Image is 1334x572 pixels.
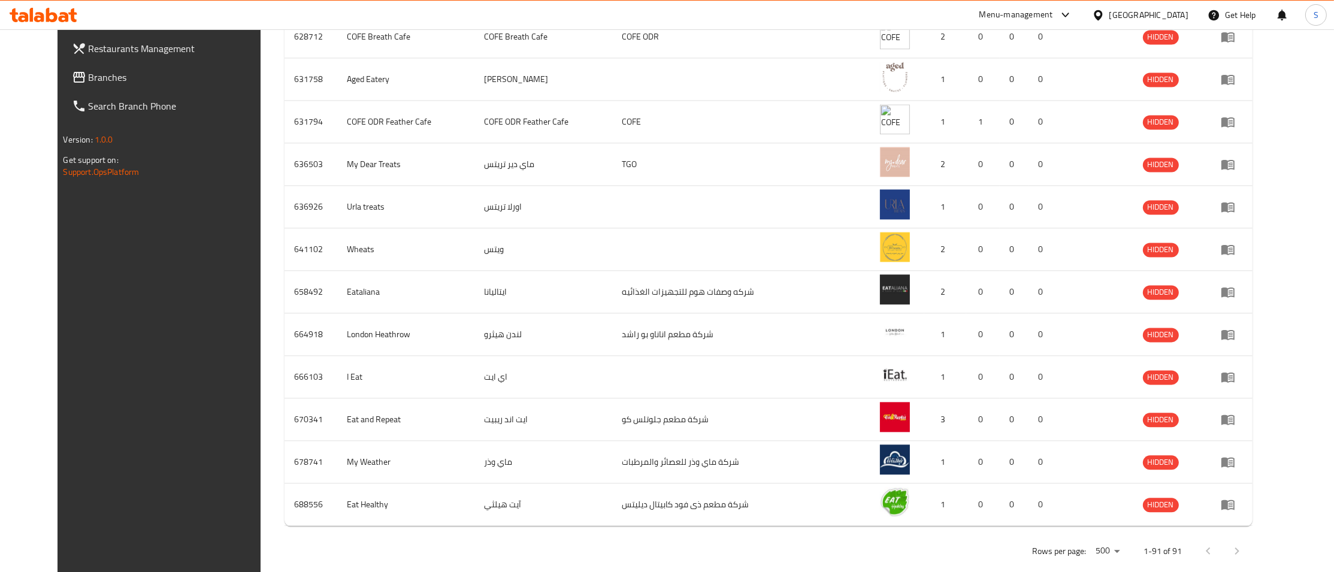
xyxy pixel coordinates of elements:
td: 636503 [285,143,337,186]
a: Support.OpsPlatform [63,164,140,180]
td: 631794 [285,101,337,143]
div: HIDDEN [1143,498,1179,512]
td: 0 [1000,483,1029,526]
td: [PERSON_NAME] [474,58,612,101]
td: 0 [1029,398,1057,441]
td: 0 [1029,16,1057,58]
td: 0 [966,186,1000,228]
td: Urla treats [337,186,475,228]
td: 0 [1029,58,1057,101]
div: Menu [1221,370,1243,384]
td: 0 [1029,356,1057,398]
td: 3 [924,398,966,441]
a: Search Branch Phone [62,92,280,120]
div: Menu [1221,242,1243,256]
img: COFE ODR Feather Cafe [880,104,910,134]
td: COFE Breath Cafe [474,16,612,58]
div: Menu [1221,29,1243,44]
img: London Heathrow [880,317,910,347]
td: 0 [1029,143,1057,186]
div: HIDDEN [1143,328,1179,342]
td: 0 [1000,101,1029,143]
div: Menu [1221,412,1243,426]
td: 0 [966,58,1000,101]
span: 1.0.0 [95,132,113,147]
span: HIDDEN [1143,243,1179,256]
td: My Weather [337,441,475,483]
td: London Heathrow [337,313,475,356]
td: 1 [924,58,966,101]
div: HIDDEN [1143,285,1179,299]
td: 0 [1000,228,1029,271]
td: 2 [924,16,966,58]
td: COFE ODR Feather Cafe [337,101,475,143]
td: Eataliana [337,271,475,313]
td: 664918 [285,313,337,356]
td: 0 [966,271,1000,313]
td: 0 [966,143,1000,186]
td: 0 [966,398,1000,441]
td: 0 [1029,101,1057,143]
div: Menu [1221,199,1243,214]
td: 0 [1000,356,1029,398]
td: شركة مطعم اناناو بو راشد [612,313,870,356]
td: 0 [1000,441,1029,483]
td: ايت اند ريبيت [474,398,612,441]
td: 670341 [285,398,337,441]
div: HIDDEN [1143,370,1179,385]
span: HIDDEN [1143,455,1179,469]
td: 666103 [285,356,337,398]
div: Menu [1221,497,1243,512]
img: My Weather [880,444,910,474]
td: 1 [924,441,966,483]
img: Eat and Repeat [880,402,910,432]
span: HIDDEN [1143,370,1179,384]
span: HIDDEN [1143,328,1179,341]
span: HIDDEN [1143,30,1179,44]
td: Aged Eatery [337,58,475,101]
img: Aged Eatery [880,62,910,92]
td: Eat and Repeat [337,398,475,441]
img: My Dear Treats [880,147,910,177]
td: 2 [924,271,966,313]
td: ايتاليانا [474,271,612,313]
td: شركة مطعم جلوتلس كو [612,398,870,441]
div: HIDDEN [1143,243,1179,257]
td: 0 [1000,313,1029,356]
td: 0 [1000,16,1029,58]
span: Branches [89,70,271,84]
td: 1 [924,483,966,526]
span: HIDDEN [1143,413,1179,426]
td: I Eat [337,356,475,398]
span: HIDDEN [1143,115,1179,129]
span: Get support on: [63,152,119,168]
p: 1-91 of 91 [1144,544,1182,559]
td: 0 [966,16,1000,58]
div: Menu-management [979,8,1053,22]
td: 0 [966,356,1000,398]
td: COFE ODR Feather Cafe [474,101,612,143]
td: ويتس [474,228,612,271]
td: 0 [1029,186,1057,228]
td: COFE [612,101,870,143]
td: 0 [1000,143,1029,186]
td: 688556 [285,483,337,526]
td: اورلا تريتس [474,186,612,228]
span: HIDDEN [1143,200,1179,214]
div: Menu [1221,72,1243,86]
span: Search Branch Phone [89,99,271,113]
td: اي ايت [474,356,612,398]
td: 0 [966,228,1000,271]
td: 0 [966,483,1000,526]
div: HIDDEN [1143,455,1179,470]
td: 1 [924,356,966,398]
td: Eat Healthy [337,483,475,526]
span: HIDDEN [1143,285,1179,299]
td: 2 [924,143,966,186]
td: 0 [1000,186,1029,228]
img: Eat Healthy [880,487,910,517]
div: Menu [1221,114,1243,129]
